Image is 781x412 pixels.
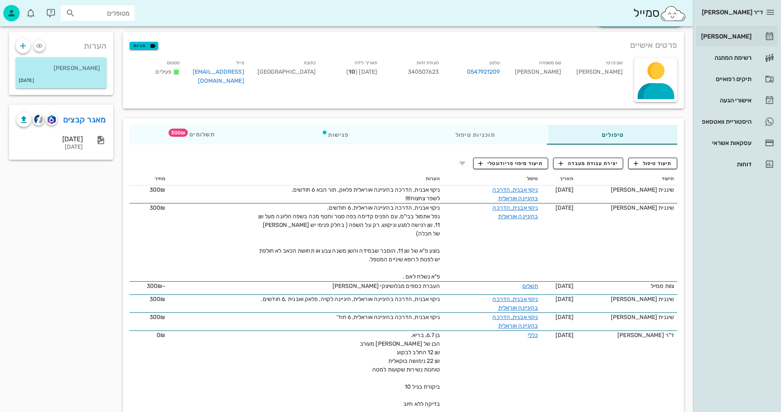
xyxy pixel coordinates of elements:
div: [DATE] [16,135,83,143]
span: -300₪ [147,283,166,290]
span: תג [168,129,188,137]
button: cliniview logo [33,114,44,125]
span: ניקוי אבנית, הדרכה בהיגיינה אוראלית, 6 חוד' [337,314,440,321]
a: רשימת המתנה [696,48,778,68]
span: ד״ר [PERSON_NAME] [702,9,763,16]
strong: 10 [348,68,355,75]
div: רשימת המתנה [699,54,751,61]
span: 300₪ [150,204,165,211]
span: תג [24,7,29,11]
span: ניקוי אבנית, הדרכה בהיגיינה אוראלית, היגיינה לקויה, פלאק ואבנית .6 חודשים. [261,296,440,303]
div: [PERSON_NAME] [568,57,629,91]
div: [DATE] [16,144,83,151]
a: מאגר קבצים [63,113,106,126]
span: פרטים אישיים [630,38,677,52]
span: [DATE] ( ) [346,68,377,75]
span: [DATE] [556,186,574,193]
small: כתובת [304,60,316,66]
div: צוות סמייל [580,282,674,290]
img: cliniview logo [34,115,43,124]
a: ניקוי אבנית, הדרכה בהיגיינה אוראלית [492,314,538,329]
div: אישורי הגעה [699,97,751,104]
span: ניקוי אבנית, הדרכה בהיגיינה אוראלית פלאק, תור הבא 6 חודשים. לשפר צחצוח!!!! [291,186,440,202]
th: הערות [168,172,443,186]
a: דוחות [696,154,778,174]
small: טלפון [490,60,500,66]
small: שם משפחה [539,60,561,66]
a: כללי [528,332,538,339]
div: שיננית [PERSON_NAME] [580,313,674,321]
span: העברת כספים מבלושיצקי [PERSON_NAME] [332,283,440,290]
span: בן 6.7, בריא. הבן של [PERSON_NAME] מעורב שן 12 החלב לבקוע שן 22 נימושה בוקאלית טוחנות נשירות שקוע... [360,332,440,407]
div: שיננית [PERSON_NAME] [580,204,674,212]
span: 340507623 [408,68,439,75]
th: תיעוד [577,172,677,186]
a: אישורי הגעה [696,91,778,110]
small: מייל [236,60,244,66]
span: תשלומים [183,132,215,138]
span: 300₪ [150,314,165,321]
a: עסקאות אשראי [696,133,778,153]
a: תיקים רפואיים [696,69,778,89]
div: תיקים רפואיים [699,76,751,82]
div: תוכניות טיפול [402,125,549,145]
span: פעילים [155,68,171,75]
span: תיעוד מיפוי פריודונטלי [478,160,543,167]
span: 0₪ [157,332,165,339]
div: דוחות [699,161,751,168]
a: תשלום [522,283,538,290]
div: [PERSON_NAME] [507,57,568,91]
span: [DATE] [556,283,574,290]
button: תיעוד טיפול [628,158,677,169]
div: סמייל [633,5,686,22]
a: ניקוי אבנית, הדרכה בהיגיינה אוראלית [492,186,538,202]
img: SmileCloud logo [660,5,686,22]
a: ניקוי אבנית, הדרכה בהיגיינה אוראלית [492,296,538,311]
div: טיפולים [549,125,677,145]
a: ניקוי אבנית, הדרכה בהיגיינה אוראלית [492,204,538,220]
div: ד"ר [PERSON_NAME] [580,331,674,340]
span: תיעוד טיפול [634,160,672,167]
small: תאריך לידה [355,60,377,66]
small: שם פרטי [606,60,623,66]
small: תעודת זהות [417,60,439,66]
span: [DATE] [556,204,574,211]
div: הערות [9,32,113,56]
small: סטטוס [167,60,180,66]
small: [DATE] [19,76,34,85]
span: תגיות [133,42,155,50]
th: תאריך [541,172,577,186]
span: יצירת עבודת מעבדה [559,160,618,167]
div: [PERSON_NAME] [699,33,751,40]
div: היסטוריית וואטסאפ [699,118,751,125]
a: [PERSON_NAME] [696,27,778,46]
img: romexis logo [48,115,55,124]
span: 300₪ [150,186,165,193]
a: היסטוריית וואטסאפ [696,112,778,131]
th: טיפול [444,172,542,186]
span: [GEOGRAPHIC_DATA] [257,68,316,75]
div: שיננית [PERSON_NAME] [580,186,674,194]
div: שיננית [PERSON_NAME] [580,295,674,303]
span: 300₪ [150,296,165,303]
span: [DATE] [556,296,574,303]
div: פגישות [268,125,402,145]
th: מחיר [130,172,168,186]
p: [PERSON_NAME] [22,64,100,73]
span: [DATE] [556,332,574,339]
span: ניקוי אבנית, הדרכה בהיגיינה אוראלית, 6 חודשים. נפל אתמול בבי"ס, עם הפנים קדימה בפה סגור וחטף מכה ... [258,204,440,280]
a: 0547921209 [467,68,500,77]
button: תיעוד מיפוי פריודונטלי [473,158,549,169]
a: [EMAIL_ADDRESS][DOMAIN_NAME] [193,68,244,84]
button: תגיות [130,42,158,50]
button: romexis logo [46,114,57,125]
button: יצירת עבודת מעבדה [553,158,623,169]
div: עסקאות אשראי [699,140,751,146]
span: [DATE] [556,314,574,321]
